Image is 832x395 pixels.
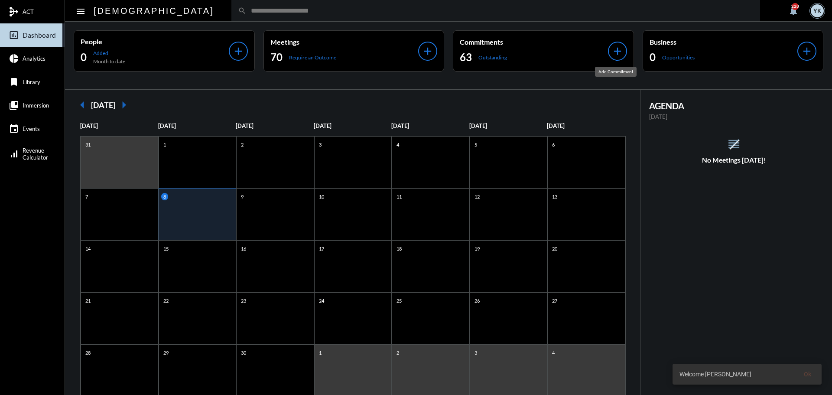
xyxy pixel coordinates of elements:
p: 6 [550,141,557,148]
div: 220 [792,3,799,10]
p: 23 [239,297,248,304]
mat-icon: arrow_left [74,96,91,114]
mat-icon: insert_chart_outlined [9,30,19,40]
mat-icon: search [238,7,247,15]
p: 15 [161,245,171,252]
p: 29 [161,349,171,356]
mat-icon: add [422,45,434,57]
p: 12 [472,193,482,200]
mat-icon: add [611,45,624,57]
mat-icon: mediation [9,7,19,17]
p: 13 [550,193,559,200]
mat-icon: reorder [727,137,741,151]
span: Immersion [23,102,49,109]
span: Analytics [23,55,45,62]
p: 25 [394,297,404,304]
h5: No Meetings [DATE]! [640,156,828,164]
p: 4 [550,349,557,356]
p: 17 [317,245,326,252]
p: 16 [239,245,248,252]
p: 2 [394,349,401,356]
p: 21 [83,297,93,304]
p: 28 [83,349,93,356]
h2: AGENDA [649,101,819,111]
span: Library [23,78,40,85]
p: 3 [472,349,479,356]
mat-icon: pie_chart [9,53,19,64]
p: 10 [317,193,326,200]
p: Month to date [93,58,125,65]
p: [DATE] [649,113,819,120]
p: 30 [239,349,248,356]
p: [DATE] [547,122,625,129]
p: Business [650,38,798,46]
span: Welcome [PERSON_NAME] [679,370,751,379]
mat-icon: signal_cellular_alt [9,149,19,159]
p: Added [93,50,125,56]
div: YK [811,4,824,17]
p: 19 [472,245,482,252]
p: 1 [161,141,168,148]
p: [DATE] [314,122,392,129]
p: 22 [161,297,171,304]
p: Commitments [460,38,608,46]
p: [DATE] [158,122,236,129]
span: ACT [23,8,34,15]
p: Meetings [270,38,419,46]
span: Events [23,125,40,132]
mat-icon: collections_bookmark [9,100,19,111]
mat-icon: add [232,45,244,57]
p: 7 [83,193,90,200]
mat-icon: bookmark [9,77,19,87]
p: 2 [239,141,246,148]
p: 3 [317,141,324,148]
p: [DATE] [80,122,158,129]
span: Dashboard [23,31,56,39]
p: 9 [239,193,246,200]
p: 31 [83,141,93,148]
span: Revenue Calculator [23,147,48,161]
p: 27 [550,297,559,304]
p: 4 [394,141,401,148]
div: Add Commitment [595,67,637,77]
p: 1 [317,349,324,356]
p: People [81,37,229,46]
p: Outstanding [478,54,507,61]
p: 14 [83,245,93,252]
h2: [DEMOGRAPHIC_DATA] [94,4,214,18]
mat-icon: add [801,45,813,57]
button: Toggle sidenav [72,2,89,20]
p: [DATE] [391,122,469,129]
p: 18 [394,245,404,252]
p: 11 [394,193,404,200]
p: Require an Outcome [289,54,336,61]
h2: 70 [270,50,283,64]
mat-icon: event [9,124,19,134]
p: [DATE] [236,122,314,129]
mat-icon: arrow_right [115,96,133,114]
span: Ok [804,371,811,378]
p: 5 [472,141,479,148]
p: 8 [161,193,168,200]
mat-icon: Side nav toggle icon [75,6,86,16]
p: Opportunities [662,54,695,61]
mat-icon: notifications [788,6,799,16]
p: [DATE] [469,122,547,129]
h2: 63 [460,50,472,64]
p: 24 [317,297,326,304]
p: 20 [550,245,559,252]
h2: 0 [650,50,656,64]
p: 26 [472,297,482,304]
button: Ok [797,366,818,382]
h2: [DATE] [91,100,115,110]
h2: 0 [81,50,87,64]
